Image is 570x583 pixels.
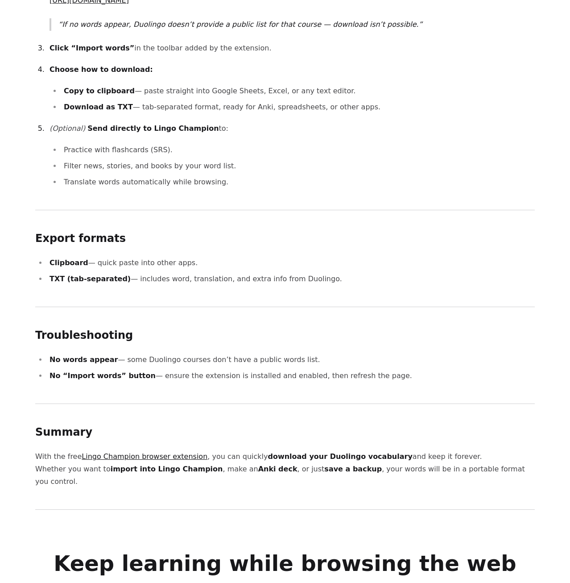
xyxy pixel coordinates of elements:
[64,87,135,95] strong: Copy to clipboard
[35,329,535,343] h2: Troubleshooting
[47,370,535,382] li: — ensure the extension is installed and enabled, then refresh the page.
[54,553,516,574] h1: Keep learning while browsing the web
[47,273,535,285] li: — includes word, translation, and extra info from Duolingo.
[50,124,85,133] em: (Optional)
[87,124,219,133] strong: Send directly to Lingo Champion
[258,465,297,473] strong: Anki deck
[47,354,535,366] li: — some Duolingo courses don’t have a public words list.
[50,371,156,380] strong: No “Import words” button
[35,425,535,440] h2: Summary
[50,65,153,74] strong: Choose how to download:
[324,465,382,473] strong: save a backup
[82,452,207,461] a: Lingo Champion browser extension
[61,144,535,156] li: Practice with flashcards (SRS).
[50,42,535,54] p: in the toolbar added by the extension.
[50,258,88,267] strong: Clipboard
[50,275,131,283] strong: TXT (tab-separated)
[58,18,535,31] p: If no words appear, Duolingo doesn’t provide a public list for that course — download isn’t possi...
[61,176,535,188] li: Translate words automatically while browsing.
[268,452,412,461] strong: download your Duolingo vocabulary
[111,465,223,473] strong: import into Lingo Champion
[50,44,134,52] strong: Click “Import words”
[47,257,535,269] li: — quick paste into other apps.
[64,103,133,111] strong: Download as TXT
[61,85,535,97] li: — paste straight into Google Sheets, Excel, or any text editor.
[61,160,535,172] li: Filter news, stories, and books by your word list.
[50,122,535,135] p: to:
[50,355,118,364] strong: No words appear
[61,101,535,113] li: — tab-separated format, ready for Anki, spreadsheets, or other apps.
[35,232,535,246] h2: Export formats
[35,450,535,488] p: With the free , you can quickly and keep it forever. Whether you want to , make an , or just , yo...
